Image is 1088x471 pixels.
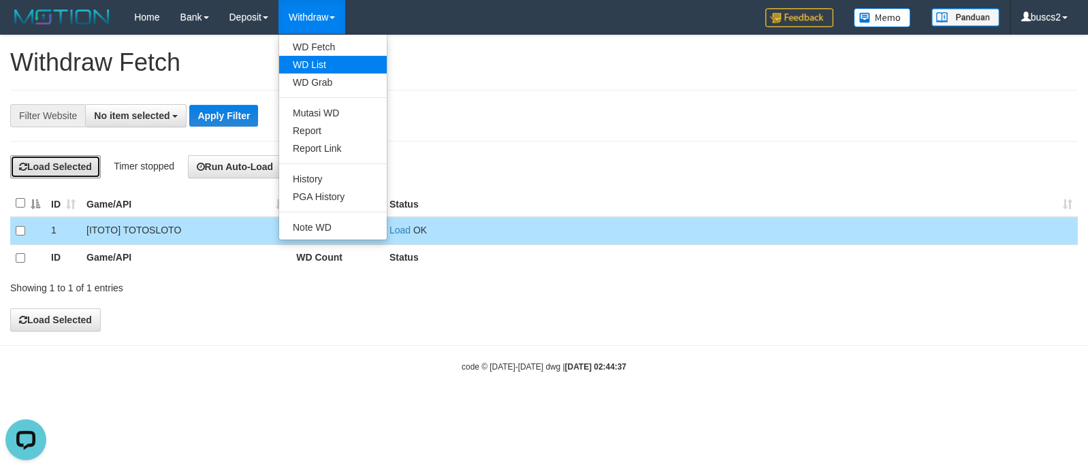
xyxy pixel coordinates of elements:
th: WD Count [291,244,384,272]
button: Apply Filter [189,105,258,127]
img: Button%20Memo.svg [854,8,911,27]
img: panduan.png [931,8,999,27]
th: ID [46,244,81,272]
span: No item selected [94,110,170,121]
a: Report [279,122,387,140]
a: Mutasi WD [279,104,387,122]
th: ID: activate to sort column ascending [46,190,81,217]
span: OK [413,225,427,235]
a: WD Grab [279,74,387,91]
a: History [279,170,387,188]
a: Load [389,225,411,235]
td: [ITOTO] TOTOSLOTO [81,217,291,245]
a: Report Link [279,140,387,157]
a: Note WD [279,218,387,236]
a: WD List [279,56,387,74]
div: Filter Website [10,104,85,127]
small: code © [DATE]-[DATE] dwg | [462,362,626,372]
th: Status: activate to sort column ascending [384,190,1078,217]
button: Load Selected [10,308,101,331]
span: Timer stopped [114,161,174,172]
img: Feedback.jpg [765,8,833,27]
button: Run Auto-Load [188,155,283,178]
button: No item selected [85,104,187,127]
th: Status [384,244,1078,272]
button: Open LiveChat chat widget [5,5,46,46]
button: Load Selected [10,155,101,178]
div: Showing 1 to 1 of 1 entries [10,276,443,295]
td: 1 [46,217,81,245]
th: Game/API: activate to sort column ascending [81,190,291,217]
strong: [DATE] 02:44:37 [565,362,626,372]
a: WD Fetch [279,38,387,56]
img: MOTION_logo.png [10,7,114,27]
th: Game/API [81,244,291,272]
a: PGA History [279,188,387,206]
h1: Withdraw Fetch [10,49,1078,76]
